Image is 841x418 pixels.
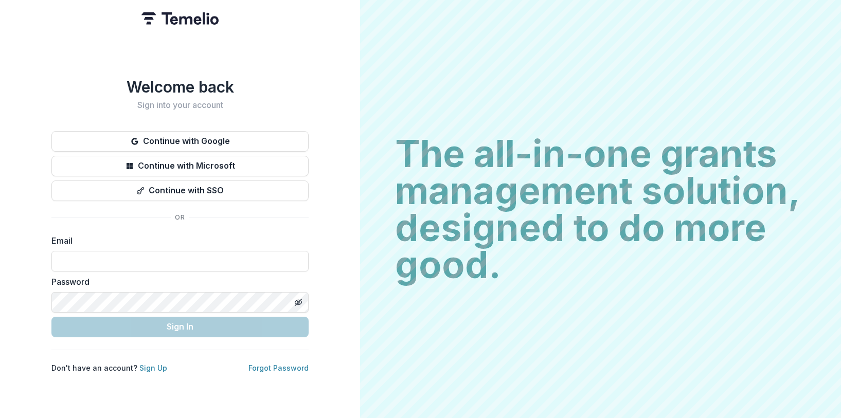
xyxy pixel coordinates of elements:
button: Toggle password visibility [290,294,307,311]
h2: Sign into your account [51,100,309,110]
a: Sign Up [139,364,167,372]
button: Continue with Microsoft [51,156,309,176]
a: Forgot Password [248,364,309,372]
button: Continue with SSO [51,180,309,201]
h1: Welcome back [51,78,309,96]
label: Password [51,276,302,288]
label: Email [51,234,302,247]
p: Don't have an account? [51,362,167,373]
img: Temelio [141,12,219,25]
button: Sign In [51,317,309,337]
button: Continue with Google [51,131,309,152]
